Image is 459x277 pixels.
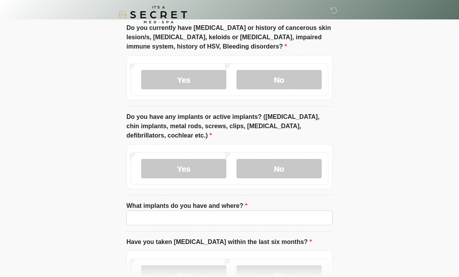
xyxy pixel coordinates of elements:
[237,70,322,89] label: No
[126,201,247,211] label: What implants do you have and where?
[126,23,333,51] label: Do you currently have [MEDICAL_DATA] or history of cancerous skin lesion/s, [MEDICAL_DATA], keloi...
[237,159,322,178] label: No
[141,70,226,89] label: Yes
[141,159,226,178] label: Yes
[119,6,187,23] img: It's A Secret Med Spa Logo
[126,112,333,140] label: Do you have any implants or active implants? ([MEDICAL_DATA], chin implants, metal rods, screws, ...
[126,237,312,247] label: Have you taken [MEDICAL_DATA] within the last six months?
